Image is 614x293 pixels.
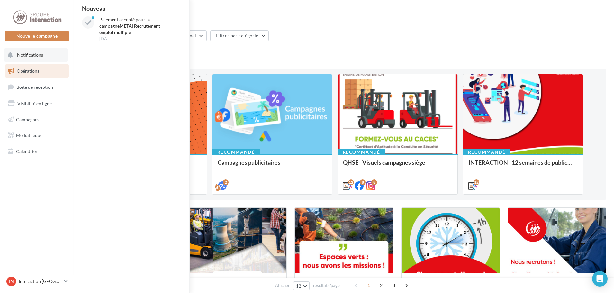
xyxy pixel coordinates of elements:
div: Open Intercom Messenger [592,271,608,287]
a: Opérations [4,64,70,78]
span: Campagnes [16,116,39,122]
span: Boîte de réception [16,84,53,90]
a: Médiathèque [4,129,70,142]
span: IN [9,278,14,285]
div: 8 [360,179,366,185]
span: Médiathèque [16,133,42,138]
div: Campagnes publicitaires [218,159,327,172]
div: Opérations marketing [82,10,606,20]
div: 12 [348,179,354,185]
a: Calendrier [4,145,70,158]
button: Notifications [4,48,68,62]
span: 2 [376,280,386,290]
span: 3 [389,280,399,290]
a: Campagnes [4,113,70,126]
span: 1 [364,280,374,290]
div: 4 opérations recommandées par votre enseigne [82,61,606,66]
div: INTERACTION - 12 semaines de publication [468,159,578,172]
span: Calendrier [16,149,38,154]
div: Recommandé [463,149,510,156]
button: 12 [293,281,310,290]
div: Recommandé [338,149,385,156]
a: Visibilité en ligne [4,97,70,110]
div: 2 [223,179,229,185]
div: 12 [474,179,479,185]
p: Interaction [GEOGRAPHIC_DATA] [19,278,61,285]
div: 8 [371,179,377,185]
span: résultats/page [313,282,340,288]
button: Filtrer par catégorie [210,30,269,41]
span: Opérations [17,68,39,74]
span: 12 [296,283,302,288]
span: Visibilité en ligne [17,101,52,106]
a: IN Interaction [GEOGRAPHIC_DATA] [5,275,69,288]
button: Nouvelle campagne [5,31,69,41]
div: Recommandé [212,149,260,156]
div: QHSE - Visuels campagnes siège [343,159,452,172]
span: Afficher [275,282,290,288]
a: Boîte de réception [4,80,70,94]
span: Notifications [17,52,43,58]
